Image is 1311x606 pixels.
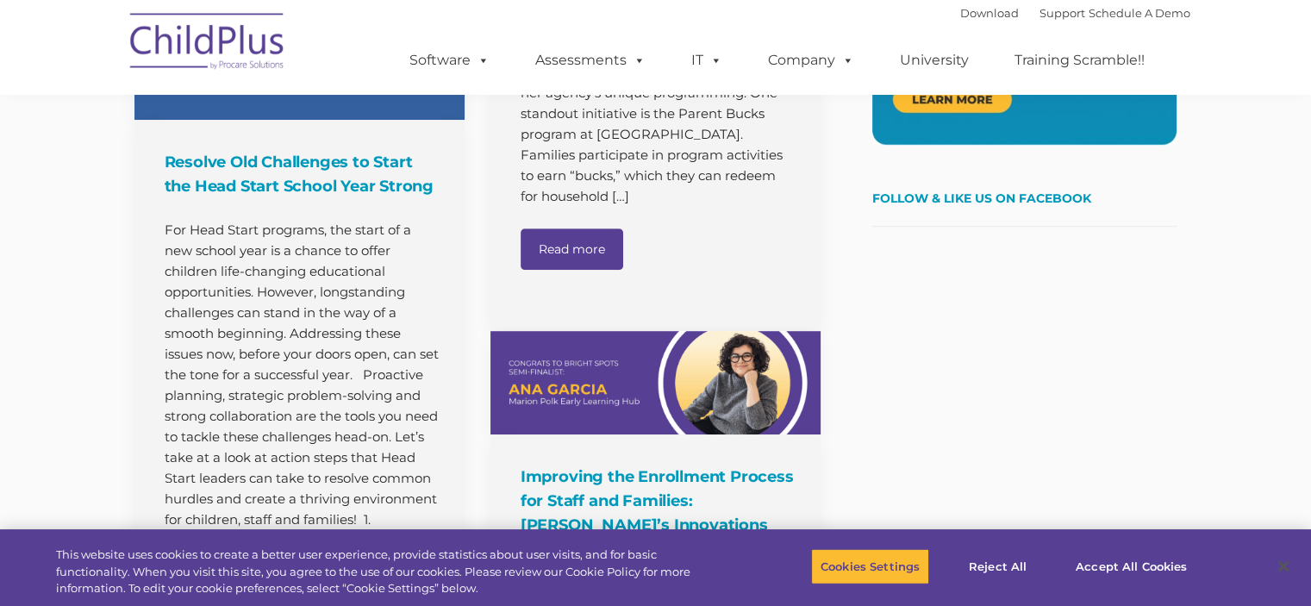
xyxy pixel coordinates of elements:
a: Support [1039,6,1085,20]
button: Cookies Settings [811,548,929,584]
a: University [883,43,986,78]
a: IT [674,43,740,78]
button: Reject All [944,548,1052,584]
button: Close [1264,547,1302,585]
a: Assessments [518,43,663,78]
font: | [960,6,1190,20]
a: Company [751,43,871,78]
a: Improving the Enrollment Process for Staff and Families: Ana’s Innovations Include Simplifying Fa... [490,331,821,434]
h4: Improving the Enrollment Process for Staff and Families: [PERSON_NAME]’s Innovations Include Simp... [521,465,795,585]
a: Read more [521,228,623,270]
button: Accept All Cookies [1066,548,1196,584]
h4: Resolve Old Challenges to Start the Head Start School Year Strong [165,150,439,198]
img: ChildPlus by Procare Solutions [122,1,294,87]
div: This website uses cookies to create a better user experience, provide statistics about user visit... [56,547,721,597]
a: Follow & Like Us on Facebook [872,191,1091,206]
a: Training Scramble!! [997,43,1162,78]
a: Schedule A Demo [1089,6,1190,20]
a: Software [392,43,507,78]
a: Download [960,6,1019,20]
p: For Head Start programs, the start of a new school year is a chance to offer children life-changi... [165,220,439,572]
